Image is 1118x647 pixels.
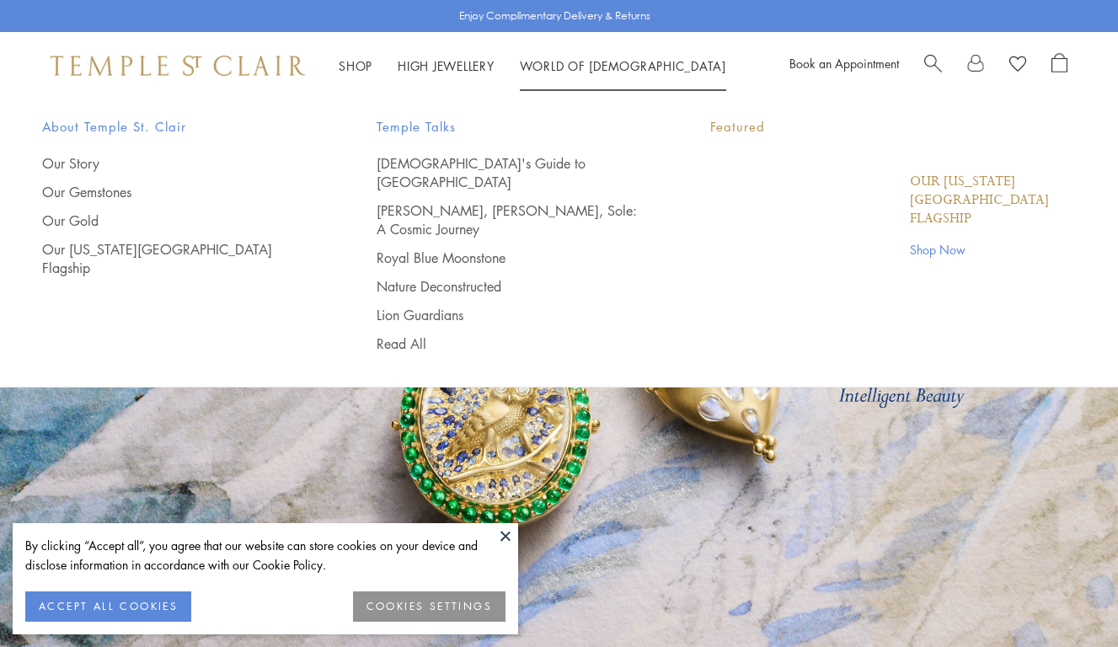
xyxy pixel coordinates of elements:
[339,56,726,77] nav: Main navigation
[42,240,309,277] a: Our [US_STATE][GEOGRAPHIC_DATA] Flagship
[51,56,305,76] img: Temple St. Clair
[910,240,1076,259] a: Shop Now
[924,53,942,78] a: Search
[377,154,644,191] a: [DEMOGRAPHIC_DATA]'s Guide to [GEOGRAPHIC_DATA]
[42,211,309,230] a: Our Gold
[1034,568,1101,630] iframe: Gorgias live chat messenger
[789,55,899,72] a: Book an Appointment
[520,57,726,74] a: World of [DEMOGRAPHIC_DATA]World of [DEMOGRAPHIC_DATA]
[377,334,644,353] a: Read All
[710,116,1076,137] p: Featured
[25,591,191,622] button: ACCEPT ALL COOKIES
[42,116,309,137] span: About Temple St. Clair
[1051,53,1067,78] a: Open Shopping Bag
[353,591,506,622] button: COOKIES SETTINGS
[42,183,309,201] a: Our Gemstones
[459,8,650,24] p: Enjoy Complimentary Delivery & Returns
[910,173,1076,228] a: Our [US_STATE][GEOGRAPHIC_DATA] Flagship
[377,306,644,324] a: Lion Guardians
[377,116,644,137] span: Temple Talks
[42,154,309,173] a: Our Story
[377,249,644,267] a: Royal Blue Moonstone
[398,57,495,74] a: High JewelleryHigh Jewellery
[377,201,644,238] a: [PERSON_NAME], [PERSON_NAME], Sole: A Cosmic Journey
[339,57,372,74] a: ShopShop
[377,277,644,296] a: Nature Deconstructed
[25,536,506,575] div: By clicking “Accept all”, you agree that our website can store cookies on your device and disclos...
[1009,53,1026,78] a: View Wishlist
